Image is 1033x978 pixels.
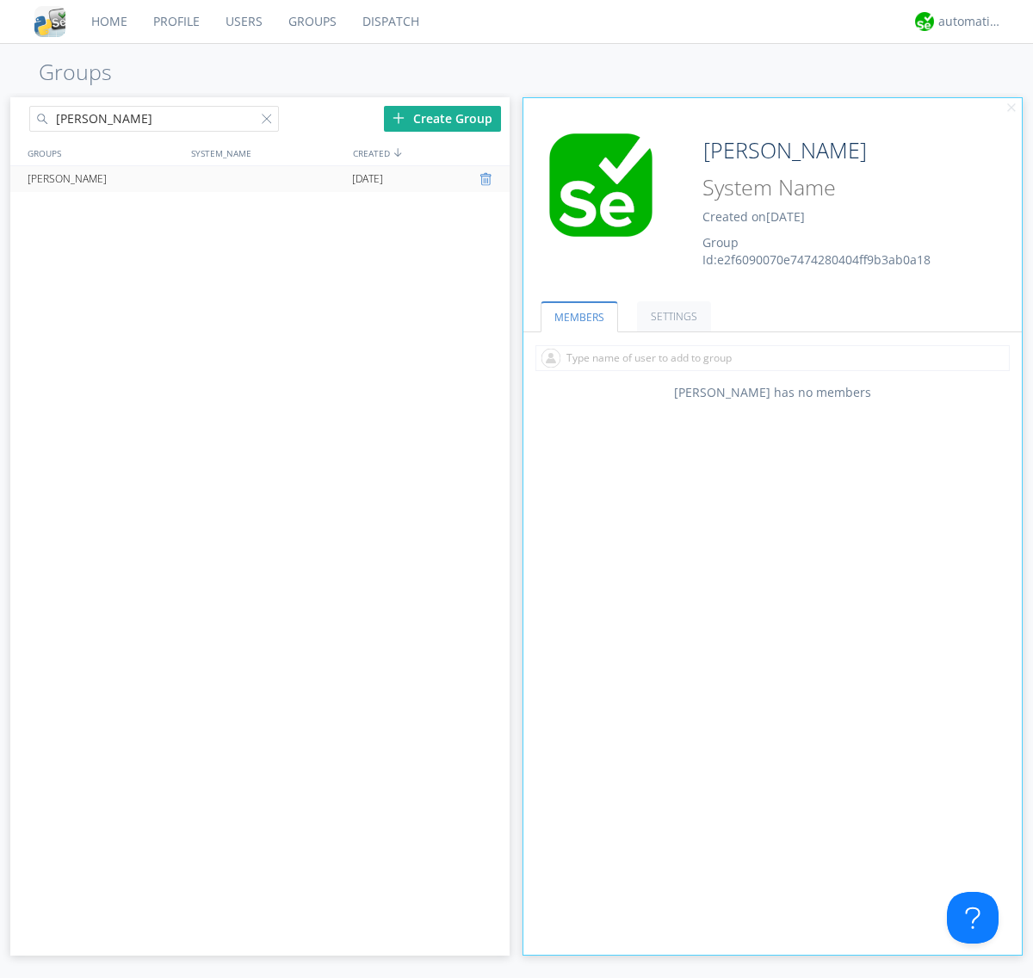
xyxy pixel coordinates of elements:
img: cddb5a64eb264b2086981ab96f4c1ba7 [34,6,65,37]
a: MEMBERS [541,301,618,332]
span: Created on [702,208,805,225]
span: [DATE] [766,208,805,225]
input: System Name [696,171,974,204]
input: Search groups [29,106,279,132]
a: SETTINGS [637,301,711,331]
span: Group Id: e2f6090070e7474280404ff9b3ab0a18 [702,234,931,268]
div: [PERSON_NAME] has no members [523,384,1023,401]
a: [PERSON_NAME][DATE] [10,166,510,192]
div: Create Group [384,106,501,132]
div: [PERSON_NAME] [23,166,184,192]
div: automation+atlas [938,13,1003,30]
div: SYSTEM_NAME [187,140,349,165]
input: Group Name [696,133,974,168]
img: cancel.svg [1005,102,1018,115]
img: d2d01cd9b4174d08988066c6d424eccd [915,12,934,31]
input: Type name of user to add to group [535,345,1010,371]
div: GROUPS [23,140,182,165]
img: 3d08158d7d6b4455a318606b36373b74 [536,133,665,237]
span: [DATE] [352,166,383,192]
iframe: Toggle Customer Support [947,892,999,944]
img: plus.svg [393,112,405,124]
div: CREATED [349,140,511,165]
